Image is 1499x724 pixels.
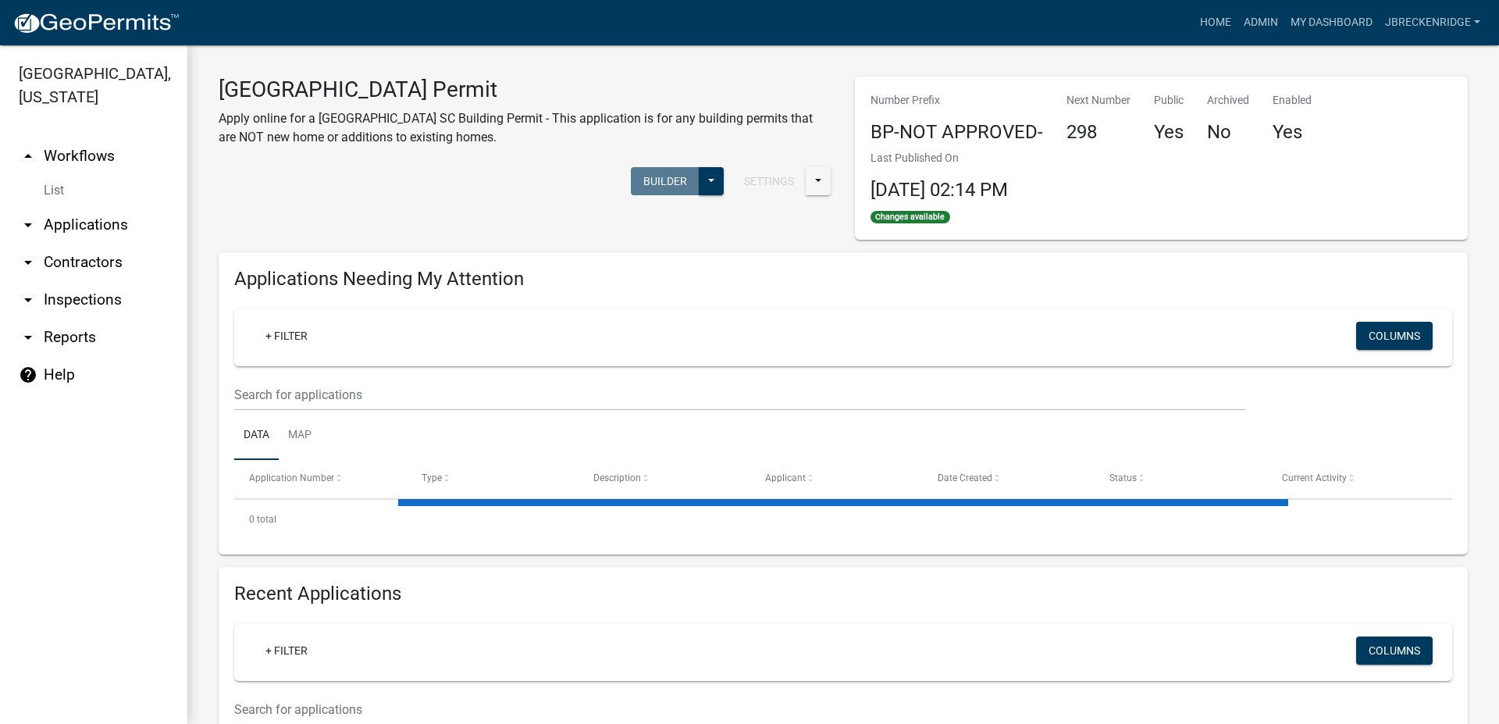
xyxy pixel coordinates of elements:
span: Date Created [938,473,992,483]
a: Home [1194,8,1237,37]
i: arrow_drop_down [19,291,37,309]
div: 0 total [234,500,1452,539]
datatable-header-cell: Application Number [234,460,406,498]
button: Settings [732,167,806,195]
input: Search for applications [234,379,1245,411]
button: Columns [1356,322,1433,350]
h4: Yes [1154,121,1184,144]
a: + Filter [253,637,320,665]
i: arrow_drop_down [19,328,37,347]
a: Data [234,411,279,461]
span: Changes available [871,211,950,223]
a: Jbreckenridge [1379,8,1487,37]
datatable-header-cell: Date Created [923,460,1095,498]
i: arrow_drop_down [19,253,37,272]
a: Map [279,411,321,461]
button: Columns [1356,637,1433,665]
span: Application Number [249,473,334,483]
span: Current Activity [1282,473,1347,483]
span: Applicant [765,473,806,483]
h4: No [1207,121,1249,144]
a: My Dashboard [1284,8,1379,37]
span: Status [1109,473,1137,483]
h4: BP-NOT APPROVED- [871,121,1043,144]
datatable-header-cell: Status [1095,460,1266,498]
i: arrow_drop_up [19,147,37,166]
h4: Yes [1273,121,1312,144]
p: Archived [1207,92,1249,109]
h4: Applications Needing My Attention [234,268,1452,291]
h4: Recent Applications [234,583,1452,605]
datatable-header-cell: Applicant [750,460,922,498]
a: Admin [1237,8,1284,37]
p: Next Number [1066,92,1130,109]
span: [DATE] 02:14 PM [871,179,1008,201]
p: Public [1154,92,1184,109]
datatable-header-cell: Type [406,460,578,498]
p: Enabled [1273,92,1312,109]
datatable-header-cell: Current Activity [1267,460,1439,498]
datatable-header-cell: Description [579,460,750,498]
a: + Filter [253,322,320,350]
span: Description [593,473,641,483]
span: Type [422,473,442,483]
i: arrow_drop_down [19,216,37,234]
i: help [19,366,37,384]
h4: 298 [1066,121,1130,144]
button: Builder [631,167,700,195]
h3: [GEOGRAPHIC_DATA] Permit [219,77,831,103]
p: Last Published On [871,150,1008,166]
p: Apply online for a [GEOGRAPHIC_DATA] SC Building Permit - This application is for any building pe... [219,109,831,147]
p: Number Prefix [871,92,1043,109]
